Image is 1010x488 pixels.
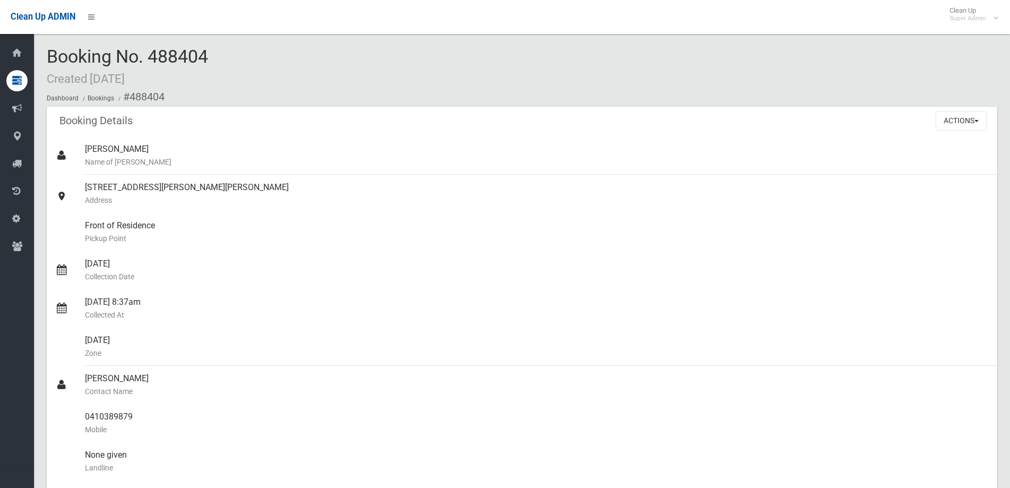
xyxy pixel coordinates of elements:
small: Created [DATE] [47,72,125,85]
small: Landline [85,461,989,474]
a: Dashboard [47,95,79,102]
li: #488404 [116,87,165,107]
header: Booking Details [47,110,145,131]
a: Bookings [88,95,114,102]
div: [PERSON_NAME] [85,136,989,175]
small: Mobile [85,423,989,436]
small: Name of [PERSON_NAME] [85,156,989,168]
small: Super Admin [949,14,986,22]
small: Contact Name [85,385,989,398]
span: Booking No. 488404 [47,46,208,87]
div: Front of Residence [85,213,989,251]
div: [PERSON_NAME] [85,366,989,404]
small: Collected At [85,309,989,321]
span: Clean Up ADMIN [11,12,75,22]
small: Pickup Point [85,232,989,245]
div: [DATE] 8:37am [85,289,989,328]
small: Zone [85,347,989,359]
div: [STREET_ADDRESS][PERSON_NAME][PERSON_NAME] [85,175,989,213]
small: Address [85,194,989,207]
div: [DATE] [85,328,989,366]
div: [DATE] [85,251,989,289]
span: Clean Up [944,6,997,22]
div: 0410389879 [85,404,989,442]
div: None given [85,442,989,481]
button: Actions [936,111,987,131]
small: Collection Date [85,270,989,283]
